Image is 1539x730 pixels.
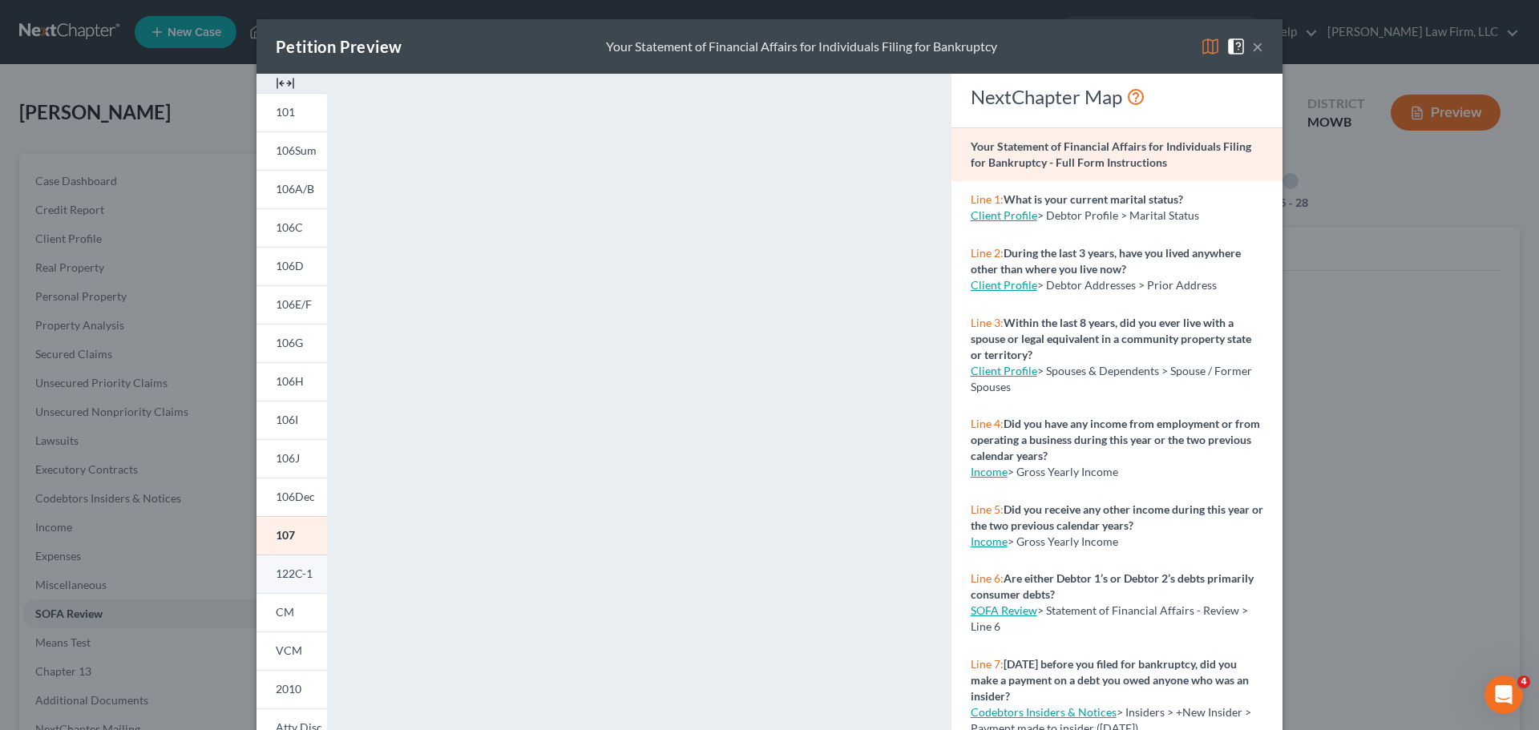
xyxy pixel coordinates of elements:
[971,246,1004,260] span: Line 2:
[971,316,1251,361] strong: Within the last 8 years, did you ever live with a spouse or legal equivalent in a community prope...
[256,478,327,516] a: 106Dec
[256,285,327,324] a: 106E/F
[276,35,402,58] div: Petition Preview
[256,401,327,439] a: 106I
[1252,37,1263,56] button: ×
[276,74,295,93] img: expand-e0f6d898513216a626fdd78e52531dac95497ffd26381d4c15ee2fc46db09dca.svg
[971,603,1037,617] a: SOFA Review
[276,374,304,388] span: 106H
[971,246,1241,276] strong: During the last 3 years, have you lived anywhere other than where you live now?
[971,139,1251,169] strong: Your Statement of Financial Affairs for Individuals Filing for Bankruptcy - Full Form Instructions
[971,192,1004,206] span: Line 1:
[606,38,997,56] div: Your Statement of Financial Affairs for Individuals Filing for Bankruptcy
[971,278,1037,292] a: Client Profile
[971,417,1004,430] span: Line 4:
[971,465,1008,478] a: Income
[276,490,315,503] span: 106Dec
[256,208,327,247] a: 106C
[276,528,295,542] span: 107
[276,682,301,696] span: 2010
[1037,278,1217,292] span: > Debtor Addresses > Prior Address
[971,502,1004,516] span: Line 5:
[276,259,304,272] span: 106D
[971,705,1117,719] a: Codebtors Insiders & Notices
[276,605,294,619] span: CM
[971,208,1037,222] a: Client Profile
[276,336,303,349] span: 106G
[256,670,327,708] a: 2010
[256,170,327,208] a: 106A/B
[256,593,327,631] a: CM
[1226,37,1246,56] img: help-close-5ba153eb36485ed6c1ea00a893f15db1cb9b99d6cae46e1a8edb6c62d00a1a76.svg
[1484,676,1523,714] iframe: Intercom live chat
[276,143,317,157] span: 106Sum
[971,502,1263,532] strong: Did you receive any other income during this year or the two previous calendar years?
[1037,208,1199,222] span: > Debtor Profile > Marital Status
[971,84,1263,110] div: NextChapter Map
[971,571,1254,601] strong: Are either Debtor 1’s or Debtor 2’s debts primarily consumer debts?
[256,131,327,170] a: 106Sum
[971,364,1252,393] span: > Spouses & Dependents > Spouse / Former Spouses
[276,643,302,657] span: VCM
[1201,37,1220,56] img: map-eea8200ae884c6f1103ae1953ef3d486a96c86aabb227e865a55264e3737af1f.svg
[971,571,1004,585] span: Line 6:
[256,93,327,131] a: 101
[1008,534,1118,548] span: > Gross Yearly Income
[276,451,300,465] span: 106J
[276,182,314,196] span: 106A/B
[256,555,327,593] a: 122C-1
[1008,465,1118,478] span: > Gross Yearly Income
[971,657,1249,703] strong: [DATE] before you filed for bankruptcy, did you make a payment on a debt you owed anyone who was ...
[276,220,303,234] span: 106C
[971,534,1008,548] a: Income
[1004,192,1183,206] strong: What is your current marital status?
[971,417,1260,462] strong: Did you have any income from employment or from operating a business during this year or the two ...
[256,516,327,555] a: 107
[276,567,313,580] span: 122C-1
[971,657,1004,671] span: Line 7:
[256,324,327,362] a: 106G
[971,316,1004,329] span: Line 3:
[971,603,1248,633] span: > Statement of Financial Affairs - Review > Line 6
[971,364,1037,377] a: Client Profile
[276,413,298,426] span: 106I
[256,362,327,401] a: 106H
[256,631,327,670] a: VCM
[256,247,327,285] a: 106D
[276,297,312,311] span: 106E/F
[276,105,295,119] span: 101
[256,439,327,478] a: 106J
[1517,676,1530,688] span: 4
